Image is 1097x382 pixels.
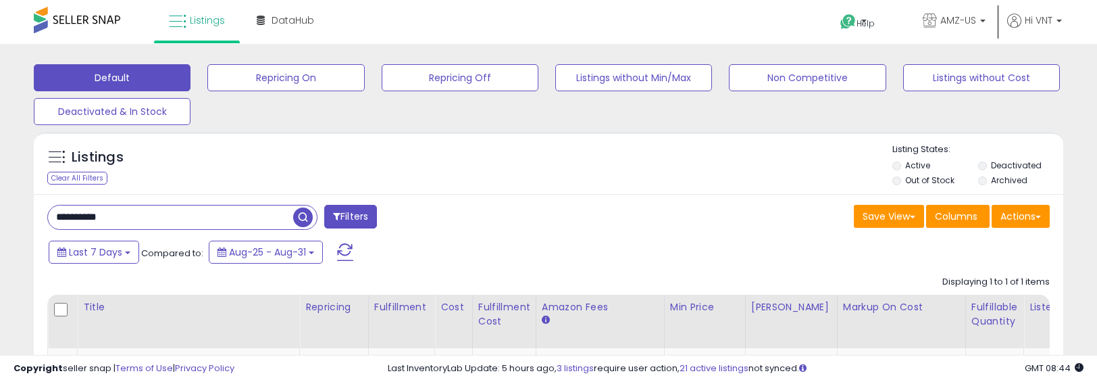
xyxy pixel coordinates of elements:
div: seller snap | | [14,362,234,375]
i: Get Help [840,14,857,30]
span: 2025-09-8 08:44 GMT [1025,362,1083,375]
button: Listings without Min/Max [555,64,712,91]
label: Active [905,160,930,171]
button: Save View [854,205,924,228]
label: Archived [991,174,1027,186]
span: Hi VNT [1025,14,1052,27]
div: Min Price [670,300,740,314]
div: Clear All Filters [47,172,107,185]
a: 21 active listings [680,362,748,375]
small: Amazon Fees. [542,314,550,327]
div: Cost [440,300,467,314]
span: Last 7 Days [69,245,122,259]
label: Deactivated [991,160,1042,171]
span: Aug-25 - Aug-31 [229,245,306,259]
span: DataHub [272,14,314,27]
span: Listings [190,14,225,27]
button: Columns [926,205,990,228]
a: Help [830,3,901,44]
span: Compared to: [141,247,203,260]
div: Amazon Fees [542,300,659,314]
button: Filters [324,205,377,229]
button: Deactivated & In Stock [34,98,190,125]
div: Repricing [305,300,363,314]
button: Default [34,64,190,91]
span: Columns [935,210,977,223]
div: Title [83,300,294,314]
label: Out of Stock [905,174,954,186]
div: Fulfillment Cost [478,300,530,329]
button: Repricing Off [382,64,538,91]
div: Fulfillable Quantity [971,300,1018,329]
p: Listing States: [892,143,1063,156]
div: Fulfillment [374,300,429,314]
div: Markup on Cost [843,300,960,314]
a: Hi VNT [1007,14,1062,44]
span: AMZ-US [940,14,976,27]
th: The percentage added to the cost of goods (COGS) that forms the calculator for Min & Max prices. [837,295,965,348]
div: Displaying 1 to 1 of 1 items [942,276,1050,289]
button: Non Competitive [729,64,886,91]
button: Aug-25 - Aug-31 [209,241,323,264]
div: [PERSON_NAME] [751,300,832,314]
span: Help [857,18,875,29]
a: 3 listings [557,362,594,375]
button: Last 7 Days [49,241,139,264]
div: Last InventoryLab Update: 5 hours ago, require user action, not synced. [388,362,1083,375]
strong: Copyright [14,362,63,375]
h5: Listings [72,148,124,167]
button: Actions [992,205,1050,228]
button: Repricing On [207,64,364,91]
a: Privacy Policy [175,362,234,375]
button: Listings without Cost [903,64,1060,91]
a: Terms of Use [116,362,173,375]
